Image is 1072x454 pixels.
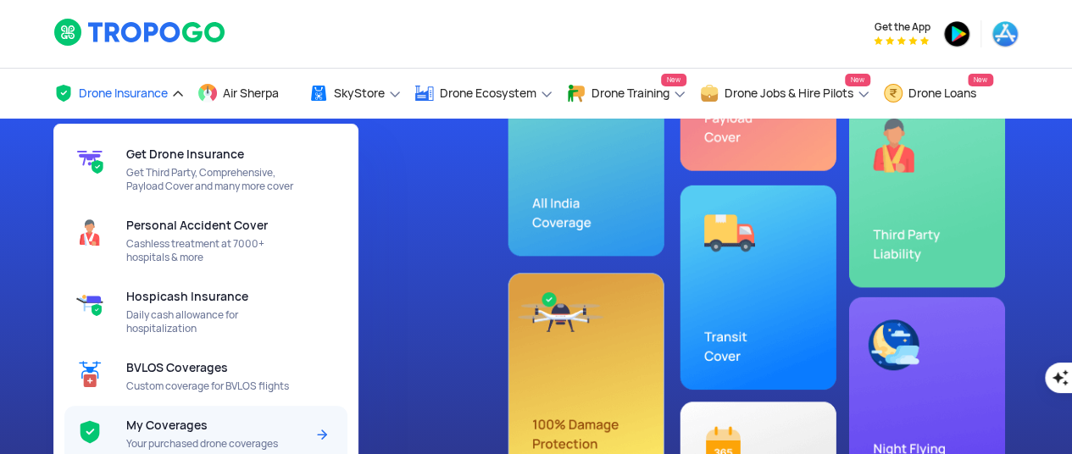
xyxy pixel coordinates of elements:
span: Drone Training [592,86,669,100]
a: Personal Accident CoverCashless treatment at 7000+ hospitals & more [64,206,347,277]
span: Daily cash allowance for hospitalization [126,308,305,335]
a: Drone TrainingNew [566,69,686,119]
img: App Raking [874,36,929,45]
img: ic_BVLOS%20Coverages.svg [76,361,103,388]
img: get-drone-insurance.svg [76,147,103,174]
span: Drone Ecosystem [440,86,536,100]
span: Personal Accident Cover [126,219,268,232]
span: Get Drone Insurance [126,147,244,161]
a: SkyStore [308,69,402,119]
img: ic_mycoverage.svg [76,418,103,446]
img: Arrow [312,424,332,445]
a: Drone LoansNew [883,69,993,119]
img: ic_hospicash.svg [76,290,103,317]
span: Your purchased drone coverages [126,437,305,451]
span: Hospicash Insurance [126,290,248,303]
a: Air Sherpa [197,69,296,119]
a: Get Drone InsuranceGet Third Party, Comprehensive, Payload Cover and many more cover [64,135,347,206]
img: ic_pacover_header.svg [76,219,103,246]
img: logoHeader.svg [53,18,227,47]
span: SkyStore [334,86,385,100]
img: ic_playstore.png [943,20,970,47]
span: Custom coverage for BVLOS flights [126,379,305,393]
span: Drone Insurance [79,86,168,100]
span: New [845,74,870,86]
span: New [968,74,993,86]
span: Get the App [874,20,930,34]
span: Air Sherpa [223,86,279,100]
a: BVLOS CoveragesCustom coverage for BVLOS flights [64,348,347,406]
span: BVLOS Coverages [126,361,228,374]
img: ic_appstore.png [991,20,1019,47]
span: New [661,74,686,86]
span: Drone Loans [908,86,976,100]
a: Drone Jobs & Hire PilotsNew [699,69,870,119]
a: Hospicash InsuranceDaily cash allowance for hospitalization [64,277,347,348]
span: Get Third Party, Comprehensive, Payload Cover and many more cover [126,166,305,193]
span: Cashless treatment at 7000+ hospitals & more [126,237,305,264]
span: Drone Jobs & Hire Pilots [725,86,853,100]
a: Drone Insurance [53,69,185,119]
span: My Coverages [126,418,208,432]
a: Drone Ecosystem [414,69,553,119]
